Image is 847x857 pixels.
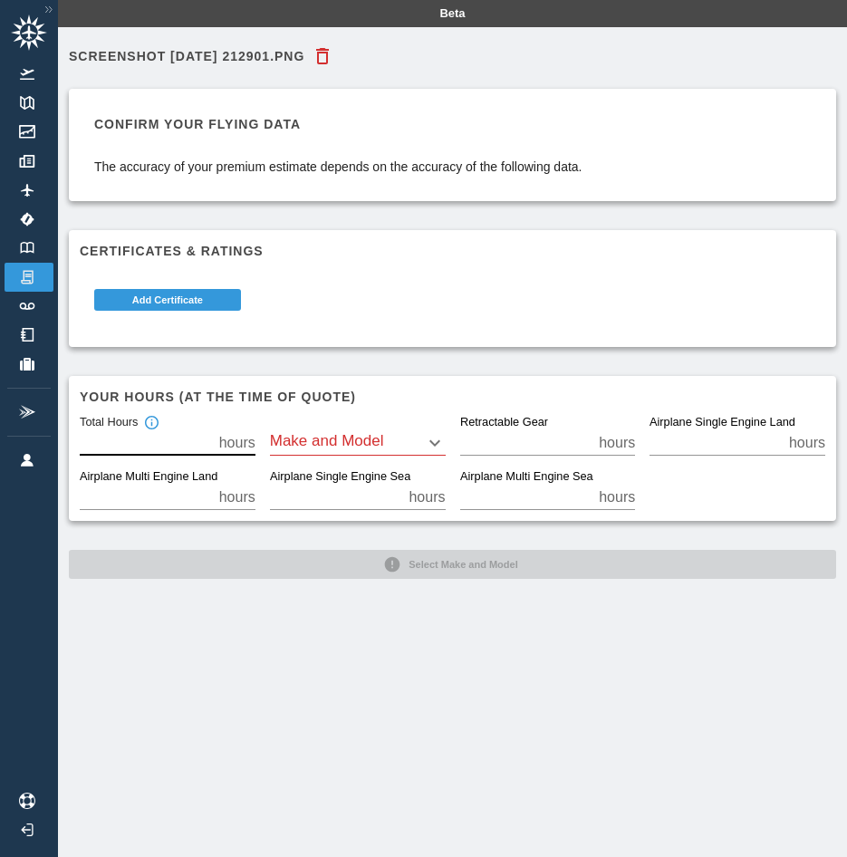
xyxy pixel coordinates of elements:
label: Retractable Gear [460,415,548,431]
label: Airplane Multi Engine Land [80,469,217,486]
p: hours [219,432,255,454]
p: hours [409,486,445,508]
label: Airplane Single Engine Land [650,415,795,431]
label: Airplane Single Engine Sea [270,469,410,486]
h6: Screenshot [DATE] 212901.png [69,50,304,63]
div: Total Hours [80,415,159,431]
label: Airplane Multi Engine Sea [460,469,593,486]
p: hours [599,432,635,454]
svg: Total hours in fixed-wing aircraft [143,415,159,431]
p: hours [599,486,635,508]
h6: Your hours (at the time of quote) [80,387,825,407]
button: Add Certificate [94,289,241,311]
p: hours [789,432,825,454]
p: The accuracy of your premium estimate depends on the accuracy of the following data. [94,158,811,176]
h6: Confirm your flying data [94,114,811,134]
h6: Certificates & Ratings [80,241,825,261]
p: hours [219,486,255,508]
